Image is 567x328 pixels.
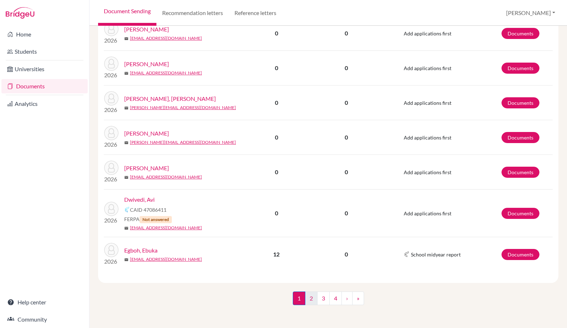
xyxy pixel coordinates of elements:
[130,104,236,111] a: [PERSON_NAME][EMAIL_ADDRESS][DOMAIN_NAME]
[317,292,330,305] a: 3
[404,210,451,216] span: Add applications first
[130,174,202,180] a: [EMAIL_ADDRESS][DOMAIN_NAME]
[130,256,202,263] a: [EMAIL_ADDRESS][DOMAIN_NAME]
[124,246,157,255] a: Egboh, Ebuka
[124,226,129,230] span: mail
[306,64,386,72] p: 0
[1,27,88,41] a: Home
[124,106,129,110] span: mail
[404,100,451,106] span: Add applications first
[104,106,118,114] p: 2026
[1,295,88,309] a: Help center
[404,134,451,141] span: Add applications first
[275,168,278,175] b: 0
[275,210,278,216] b: 0
[104,202,118,216] img: Dwivedi, Avi
[501,63,539,74] a: Documents
[140,216,172,223] span: Not answered
[1,62,88,76] a: Universities
[275,134,278,141] b: 0
[124,195,155,204] a: Dwivedi, Avi
[329,292,342,305] a: 4
[124,175,129,180] span: mail
[104,140,118,149] p: 2026
[404,30,451,36] span: Add applications first
[306,168,386,176] p: 0
[104,91,118,106] img: David, Austen
[104,257,118,266] p: 2026
[1,44,88,59] a: Students
[341,292,353,305] a: ›
[1,97,88,111] a: Analytics
[124,36,129,41] span: mail
[306,209,386,217] p: 0
[501,249,539,260] a: Documents
[411,251,461,258] span: School midyear report
[306,250,386,259] p: 0
[501,97,539,108] a: Documents
[124,164,169,172] a: [PERSON_NAME]
[104,126,118,140] img: Destito, Oliver
[275,99,278,106] b: 0
[124,25,169,34] a: [PERSON_NAME]
[305,292,318,305] a: 2
[124,60,169,68] a: [PERSON_NAME]
[501,132,539,143] a: Documents
[124,71,129,75] span: mail
[130,139,236,146] a: [PERSON_NAME][EMAIL_ADDRESS][DOMAIN_NAME]
[503,6,558,20] button: [PERSON_NAME]
[306,98,386,107] p: 0
[104,161,118,175] img: Doshi, Shrey
[130,35,202,41] a: [EMAIL_ADDRESS][DOMAIN_NAME]
[275,30,278,36] b: 0
[104,71,118,79] p: 2026
[104,243,118,257] img: Egboh, Ebuka
[404,169,451,175] span: Add applications first
[306,133,386,142] p: 0
[293,292,364,311] nav: ...
[104,175,118,183] p: 2026
[124,215,172,223] span: FERPA
[124,207,130,212] img: Common App logo
[275,64,278,71] b: 0
[124,141,129,145] span: mail
[501,28,539,39] a: Documents
[1,79,88,93] a: Documents
[124,129,169,138] a: [PERSON_NAME]
[306,29,386,38] p: 0
[130,70,202,76] a: [EMAIL_ADDRESS][DOMAIN_NAME]
[130,206,166,214] span: CAID 47086411
[104,57,118,71] img: Daffey, Wilder
[1,312,88,327] a: Community
[404,251,409,257] img: Common App logo
[124,258,129,262] span: mail
[404,65,451,71] span: Add applications first
[501,167,539,178] a: Documents
[104,22,118,36] img: Daffey, Anderson
[124,94,216,103] a: [PERSON_NAME], [PERSON_NAME]
[293,292,305,305] span: 1
[104,216,118,225] p: 2026
[501,208,539,219] a: Documents
[352,292,364,305] a: »
[130,225,202,231] a: [EMAIL_ADDRESS][DOMAIN_NAME]
[273,251,280,258] b: 12
[104,36,118,45] p: 2026
[6,7,34,19] img: Bridge-U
